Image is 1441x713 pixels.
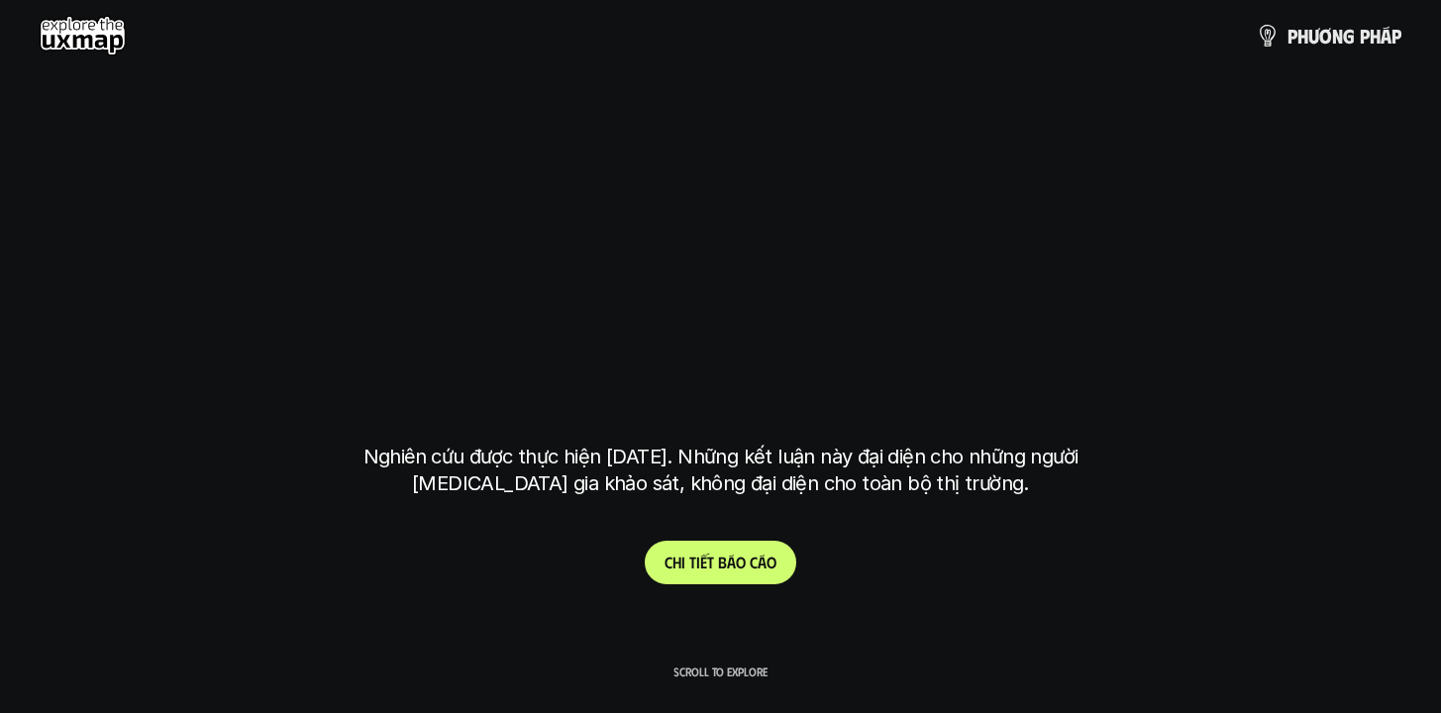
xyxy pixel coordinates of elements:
[367,328,1074,411] h1: tại [GEOGRAPHIC_DATA]
[1308,25,1319,47] span: ư
[727,553,736,571] span: á
[1287,25,1297,47] span: p
[718,553,727,571] span: b
[736,553,746,571] span: o
[653,130,803,153] h6: Kết quả nghiên cứu
[1391,25,1401,47] span: p
[673,664,768,678] p: Scroll to explore
[1256,16,1401,55] a: phươngpháp
[696,553,700,571] span: i
[350,444,1092,497] p: Nghiên cứu được thực hiện [DATE]. Những kết luận này đại diện cho những người [MEDICAL_DATA] gia ...
[1381,25,1391,47] span: á
[681,553,685,571] span: i
[767,553,776,571] span: o
[758,553,767,571] span: á
[750,553,758,571] span: c
[672,553,681,571] span: h
[1332,25,1343,47] span: n
[689,553,696,571] span: t
[1370,25,1381,47] span: h
[645,541,796,584] a: Chitiếtbáocáo
[360,171,1082,255] h1: phạm vi công việc của
[1343,25,1355,47] span: g
[1360,25,1370,47] span: p
[665,553,672,571] span: C
[1319,25,1332,47] span: ơ
[707,553,714,571] span: t
[700,553,707,571] span: ế
[1297,25,1308,47] span: h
